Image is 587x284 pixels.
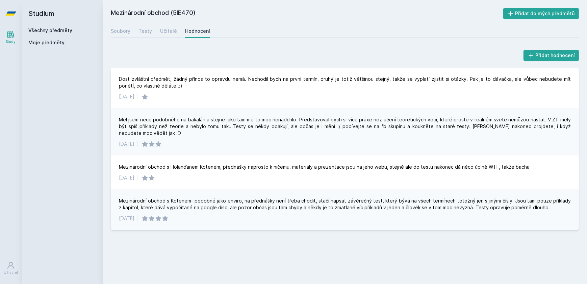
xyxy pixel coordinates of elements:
span: Moje předměty [28,39,65,46]
a: Uživatel [1,258,20,279]
div: [DATE] [119,93,134,100]
div: | [137,93,139,100]
button: Přidat do mých předmětů [503,8,579,19]
div: Dost zvláštní předmět, žádný přínos to opravdu nemá. Nechodil bych na první termín, druhý je toti... [119,76,571,89]
a: Testy [138,24,152,38]
a: Hodnocení [185,24,210,38]
h2: Mezinárodní obchod (5IE470) [111,8,503,19]
a: Všechny předměty [28,27,72,33]
div: | [137,215,139,222]
div: Soubory [111,28,130,34]
a: Učitelé [160,24,177,38]
div: Study [6,39,16,44]
div: [DATE] [119,141,134,147]
div: | [137,141,139,147]
div: Testy [138,28,152,34]
button: Přidat hodnocení [524,50,579,61]
div: Mezinárodní obchod s Kotenem- podobné jako enviro, na přednášky není třeba chodit, stačí napsat z... [119,197,571,211]
div: Měl jsem něco podobného na bakaláři a stejně jako tam mě to moc nenadchlo. Představoval bych si v... [119,116,571,137]
a: Soubory [111,24,130,38]
div: [DATE] [119,174,134,181]
a: Study [1,27,20,48]
div: [DATE] [119,215,134,222]
div: Učitelé [160,28,177,34]
div: Hodnocení [185,28,210,34]
div: Uživatel [4,270,18,275]
div: | [137,174,139,181]
div: Mezinárodní obchod s Holanďanem Kotenem, přednášky naprosto k ničemu, materiály a prezentace jsou... [119,164,530,170]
